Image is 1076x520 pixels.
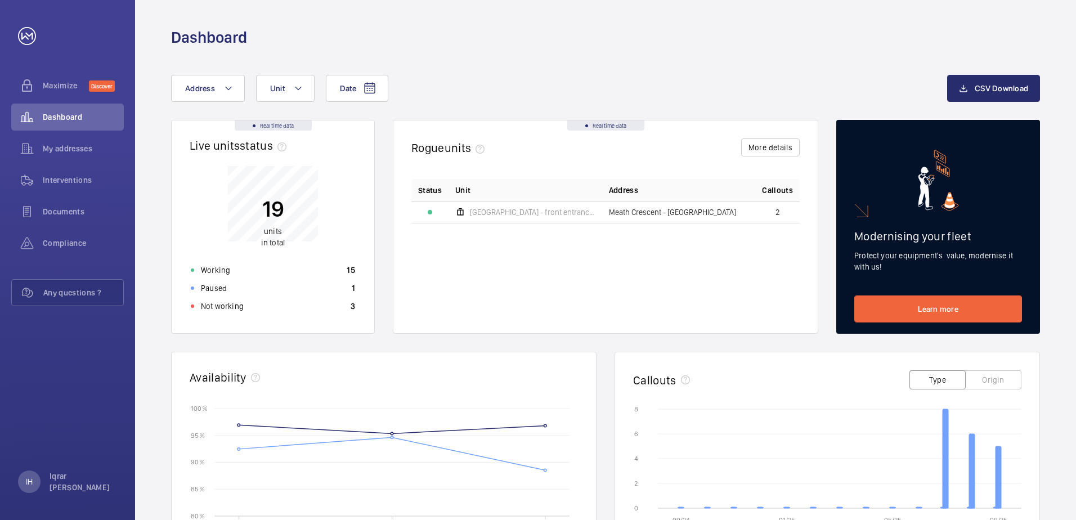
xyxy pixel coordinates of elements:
[455,185,470,196] span: Unit
[261,195,285,223] p: 19
[347,265,355,276] p: 15
[191,458,205,466] text: 90 %
[741,138,800,156] button: More details
[171,27,247,48] h1: Dashboard
[235,120,312,131] div: Real time data
[43,206,124,217] span: Documents
[352,283,355,294] p: 1
[567,120,644,131] div: Real time data
[43,80,89,91] span: Maximize
[89,80,115,92] span: Discover
[43,287,123,298] span: Any questions ?
[909,370,966,389] button: Type
[634,405,638,413] text: 8
[418,185,442,196] p: Status
[445,141,490,155] span: units
[43,174,124,186] span: Interventions
[609,185,638,196] span: Address
[190,370,246,384] h2: Availability
[854,295,1022,322] a: Learn more
[191,404,208,412] text: 100 %
[634,479,638,487] text: 2
[185,84,215,93] span: Address
[854,229,1022,243] h2: Modernising your fleet
[26,476,33,487] p: IH
[775,208,780,216] span: 2
[270,84,285,93] span: Unit
[634,455,638,463] text: 4
[918,150,959,211] img: marketing-card.svg
[351,301,355,312] p: 3
[762,185,793,196] span: Callouts
[326,75,388,102] button: Date
[191,512,205,519] text: 80 %
[201,265,230,276] p: Working
[191,431,205,439] text: 95 %
[264,227,282,236] span: units
[43,237,124,249] span: Compliance
[634,504,638,512] text: 0
[190,138,291,153] h2: Live units
[191,485,205,493] text: 85 %
[411,141,489,155] h2: Rogue
[947,75,1040,102] button: CSV Download
[43,143,124,154] span: My addresses
[43,111,124,123] span: Dashboard
[965,370,1021,389] button: Origin
[634,430,638,438] text: 6
[854,250,1022,272] p: Protect your equipment's value, modernise it with us!
[975,84,1028,93] span: CSV Download
[256,75,315,102] button: Unit
[609,208,736,216] span: Meath Crescent - [GEOGRAPHIC_DATA]
[261,226,285,248] p: in total
[201,301,244,312] p: Not working
[171,75,245,102] button: Address
[470,208,595,216] span: [GEOGRAPHIC_DATA] - front entrance lobby - lift 4 - U1012155 - 4
[50,470,117,493] p: Iqrar [PERSON_NAME]
[633,373,676,387] h2: Callouts
[240,138,291,153] span: status
[340,84,356,93] span: Date
[201,283,227,294] p: Paused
